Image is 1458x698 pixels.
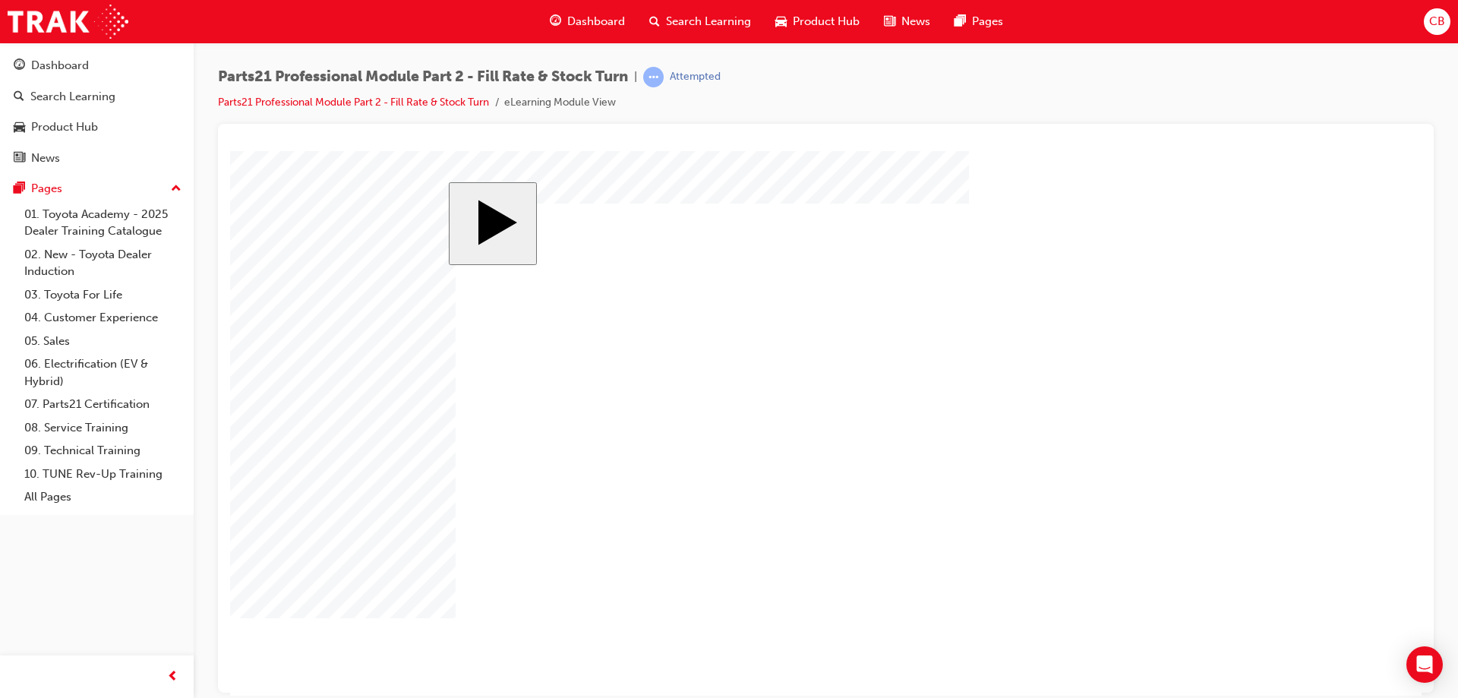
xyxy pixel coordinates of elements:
span: Dashboard [567,13,625,30]
button: Pages [6,175,188,203]
span: search-icon [649,12,660,31]
div: Product Hub [31,118,98,136]
a: search-iconSearch Learning [637,6,763,37]
span: News [901,13,930,30]
span: pages-icon [14,182,25,196]
div: News [31,150,60,167]
a: 01. Toyota Academy - 2025 Dealer Training Catalogue [18,203,188,243]
div: Open Intercom Messenger [1406,646,1443,683]
div: Pages [31,180,62,197]
button: DashboardSearch LearningProduct HubNews [6,49,188,175]
a: 10. TUNE Rev-Up Training [18,463,188,486]
span: guage-icon [14,59,25,73]
a: car-iconProduct Hub [763,6,872,37]
a: guage-iconDashboard [538,6,637,37]
span: up-icon [171,179,181,199]
a: news-iconNews [872,6,942,37]
li: eLearning Module View [504,94,616,112]
button: CB [1424,8,1450,35]
a: 08. Service Training [18,416,188,440]
a: All Pages [18,485,188,509]
a: Dashboard [6,52,188,80]
img: Trak [8,5,128,39]
div: Dashboard [31,57,89,74]
span: learningRecordVerb_ATTEMPT-icon [643,67,664,87]
a: 02. New - Toyota Dealer Induction [18,243,188,283]
a: 04. Customer Experience [18,306,188,330]
span: Pages [972,13,1003,30]
span: | [634,68,637,86]
button: Start [219,31,307,114]
span: car-icon [775,12,787,31]
a: 03. Toyota For Life [18,283,188,307]
a: News [6,144,188,172]
span: news-icon [884,12,895,31]
a: pages-iconPages [942,6,1015,37]
span: pages-icon [955,12,966,31]
span: CB [1429,13,1445,30]
a: 09. Technical Training [18,439,188,463]
div: Attempted [670,70,721,84]
a: 05. Sales [18,330,188,353]
div: Search Learning [30,88,115,106]
span: car-icon [14,121,25,134]
a: Search Learning [6,83,188,111]
span: Search Learning [666,13,751,30]
a: 07. Parts21 Certification [18,393,188,416]
span: prev-icon [167,668,178,687]
a: Product Hub [6,113,188,141]
span: Product Hub [793,13,860,30]
div: Parts 21 Cluster 2 Start Course [219,31,973,513]
span: search-icon [14,90,24,104]
span: guage-icon [550,12,561,31]
span: Parts21 Professional Module Part 2 - Fill Rate & Stock Turn [218,68,628,86]
a: Parts21 Professional Module Part 2 - Fill Rate & Stock Turn [218,96,489,109]
span: news-icon [14,152,25,166]
a: 06. Electrification (EV & Hybrid) [18,352,188,393]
